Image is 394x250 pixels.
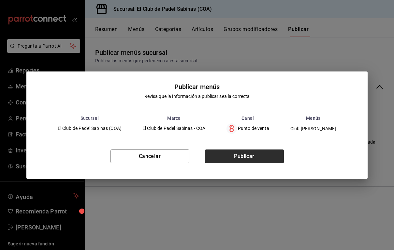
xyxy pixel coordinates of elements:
th: Canal [216,116,280,121]
span: Club [PERSON_NAME] [290,126,336,131]
button: Publicar [205,149,284,163]
div: Punto de venta [226,123,269,134]
div: Revisa que la información a publicar sea la correcta [144,93,250,100]
th: Sucursal [47,116,132,121]
div: Publicar menús [174,82,220,92]
th: Menús [280,116,347,121]
td: El Club de Padel Sabinas (COA) [47,121,132,136]
th: Marca [132,116,216,121]
button: Cancelar [110,149,189,163]
td: El Club de Padel Sabinas - COA [132,121,216,136]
